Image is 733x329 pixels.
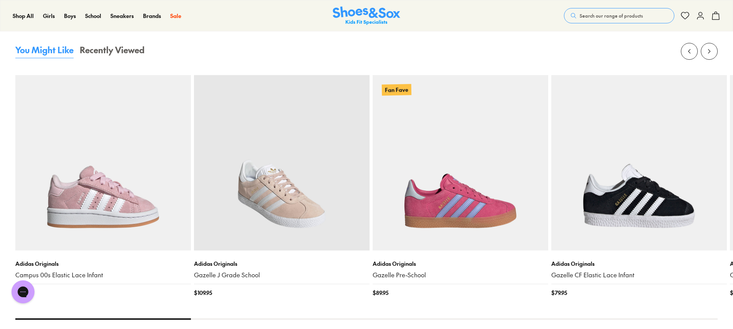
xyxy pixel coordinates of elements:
[580,12,643,19] span: Search our range of products
[333,7,400,25] a: Shoes & Sox
[373,260,548,268] p: Adidas Originals
[373,271,548,279] a: Gazelle Pre-School
[43,12,55,20] a: Girls
[15,271,191,279] a: Campus 00s Elastic Lace Infant
[143,12,161,20] a: Brands
[551,271,727,279] a: Gazelle CF Elastic Lace Infant
[110,12,134,20] a: Sneakers
[194,289,212,297] span: $ 109.95
[85,12,101,20] a: School
[80,44,145,58] button: Recently Viewed
[564,8,674,23] button: Search our range of products
[194,271,370,279] a: Gazelle J Grade School
[551,260,727,268] p: Adidas Originals
[15,260,191,268] p: Adidas Originals
[333,7,400,25] img: SNS_Logo_Responsive.svg
[8,278,38,306] iframe: Gorgias live chat messenger
[194,260,370,268] p: Adidas Originals
[13,12,34,20] a: Shop All
[64,12,76,20] a: Boys
[373,289,388,297] span: $ 89.95
[15,44,74,58] button: You Might Like
[382,84,411,95] p: Fan Fave
[551,289,567,297] span: $ 79.95
[170,12,181,20] a: Sale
